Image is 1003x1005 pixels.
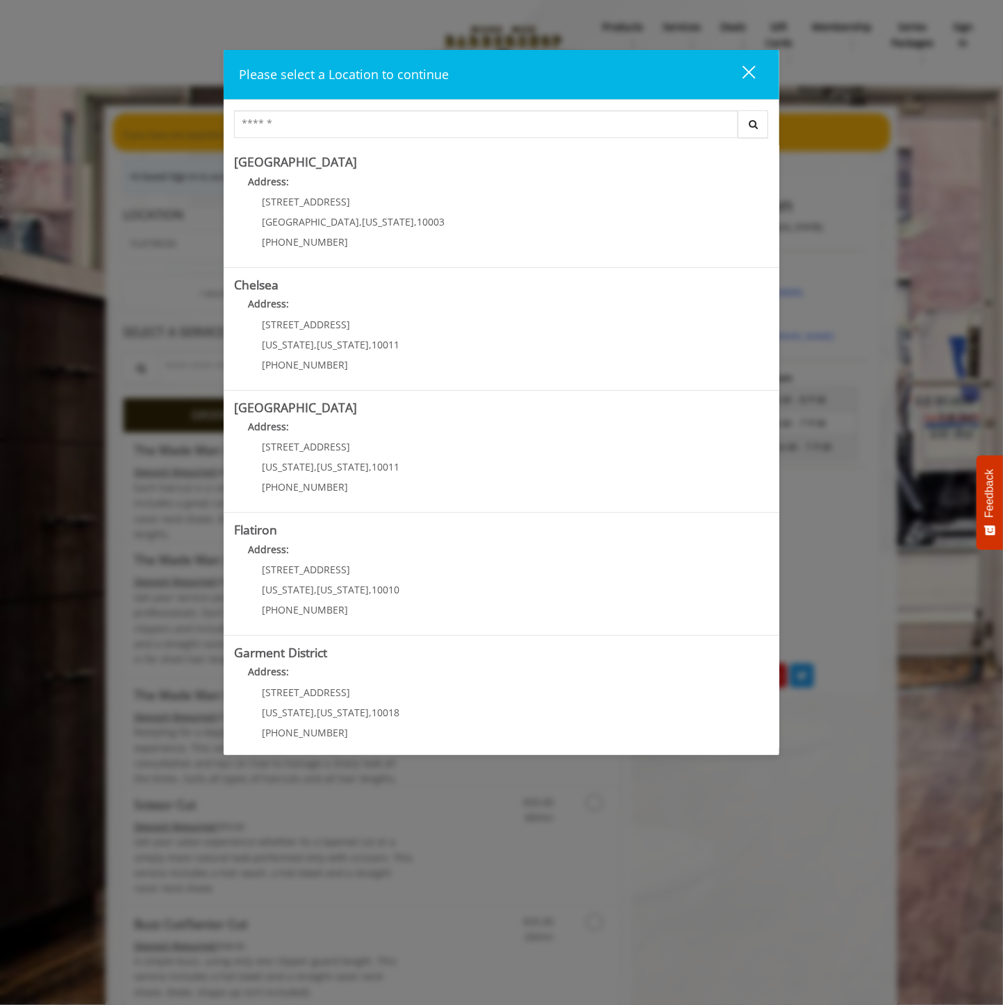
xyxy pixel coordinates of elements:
span: [STREET_ADDRESS] [262,318,350,331]
span: Please select a Location to continue [239,66,449,83]
span: , [369,583,372,596]
i: Search button [745,119,761,129]
span: [US_STATE] [317,338,369,351]
span: 10018 [372,706,399,719]
b: Address: [248,543,289,556]
button: Feedback - Show survey [977,455,1003,550]
span: [PHONE_NUMBER] [262,358,348,371]
span: [STREET_ADDRESS] [262,195,350,208]
span: [STREET_ADDRESS] [262,563,350,576]
span: , [314,583,317,596]
span: [PHONE_NUMBER] [262,235,348,248]
div: Center Select [234,110,769,145]
span: Feedback [984,469,996,518]
span: [STREET_ADDRESS] [262,686,350,699]
b: Address: [248,297,289,310]
button: close dialog [717,60,764,89]
span: , [359,215,362,228]
b: Chelsea [234,276,279,293]
span: [US_STATE] [317,706,369,719]
span: [US_STATE] [262,706,314,719]
b: Address: [248,420,289,433]
b: Address: [248,665,289,678]
span: , [369,338,372,351]
span: , [369,460,372,473]
span: [PHONE_NUMBER] [262,726,348,739]
span: [US_STATE] [262,460,314,473]
span: , [314,460,317,473]
span: [US_STATE] [317,583,369,596]
span: , [314,338,317,351]
b: [GEOGRAPHIC_DATA] [234,153,357,170]
span: [PHONE_NUMBER] [262,480,348,493]
span: 10011 [372,460,399,473]
b: Address: [248,175,289,188]
span: 10010 [372,583,399,596]
span: , [314,706,317,719]
span: [STREET_ADDRESS] [262,440,350,453]
span: 10003 [417,215,445,228]
span: [GEOGRAPHIC_DATA] [262,215,359,228]
b: [GEOGRAPHIC_DATA] [234,399,357,416]
span: [US_STATE] [362,215,414,228]
span: 10011 [372,338,399,351]
span: , [369,706,372,719]
span: [US_STATE] [262,583,314,596]
b: Flatiron [234,521,277,538]
span: [US_STATE] [317,460,369,473]
span: [PHONE_NUMBER] [262,603,348,616]
b: Garment District [234,644,327,661]
input: Search Center [234,110,738,138]
span: , [414,215,417,228]
span: [US_STATE] [262,338,314,351]
div: close dialog [727,65,754,85]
